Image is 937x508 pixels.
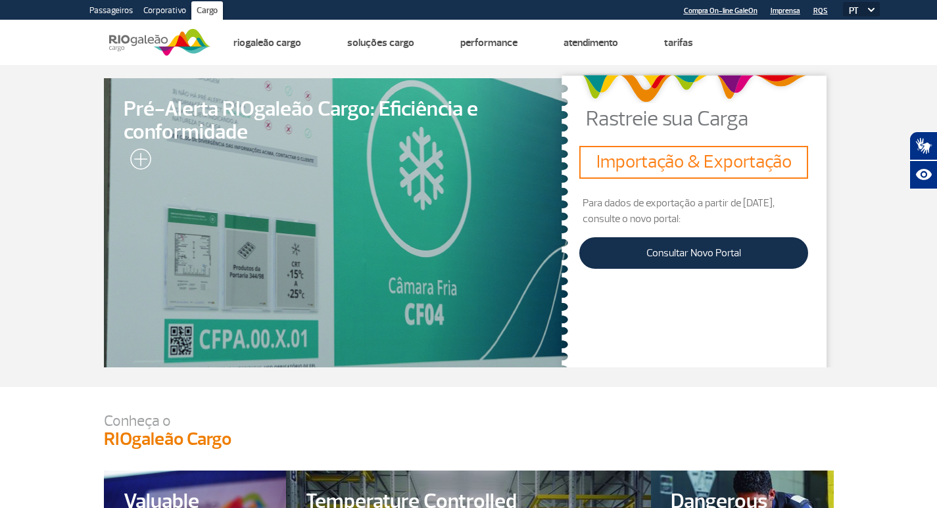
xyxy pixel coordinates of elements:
[124,149,151,175] img: leia-mais
[664,36,693,49] a: Tarifas
[564,36,618,49] a: Atendimento
[233,36,301,49] a: Riogaleão Cargo
[577,68,811,108] img: grafismo
[909,160,937,189] button: Abrir recursos assistivos.
[813,7,828,15] a: RQS
[579,237,808,269] a: Consultar Novo Portal
[909,131,937,189] div: Plugin de acessibilidade da Hand Talk.
[909,131,937,160] button: Abrir tradutor de língua de sinais.
[585,151,803,173] h3: Importação & Exportação
[104,413,834,428] p: Conheça o
[684,7,757,15] a: Compra On-line GaleOn
[586,108,834,129] p: Rastreie sua Carga
[191,1,223,22] a: Cargo
[104,428,834,451] h3: RIOgaleão Cargo
[138,1,191,22] a: Corporativo
[124,98,550,144] span: Pré-Alerta RIOgaleão Cargo: Eficiência e conformidade
[84,1,138,22] a: Passageiros
[579,195,808,227] p: Para dados de exportação a partir de [DATE], consulte o novo portal:
[460,36,517,49] a: Performance
[104,78,569,367] a: Pré-Alerta RIOgaleão Cargo: Eficiência e conformidade
[771,7,800,15] a: Imprensa
[347,36,414,49] a: Soluções Cargo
